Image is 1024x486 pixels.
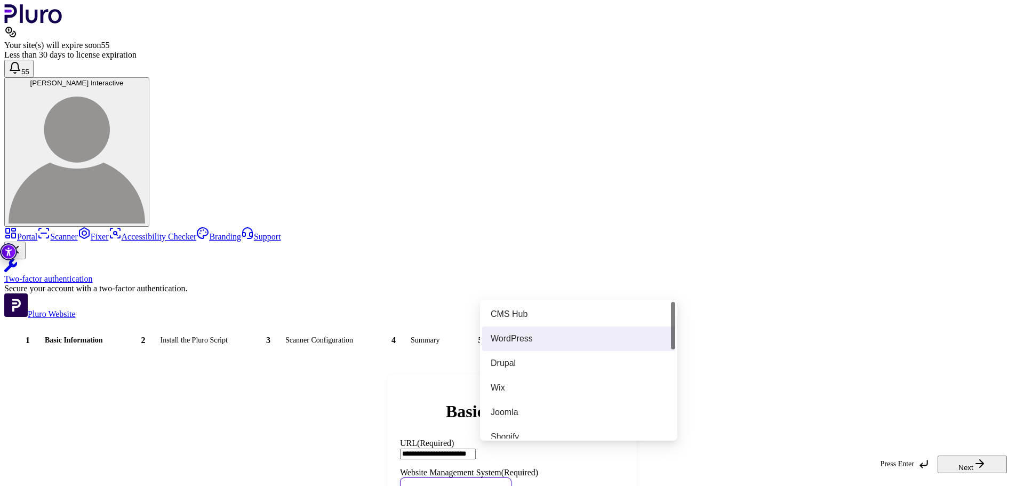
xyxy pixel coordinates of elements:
[285,335,353,346] div: Scanner Configuration
[4,77,149,227] button: [PERSON_NAME] InteractiveLeos Interactive
[4,41,1020,50] div: Your site(s) will expire soon
[383,330,404,351] div: 4
[491,407,667,418] div: Joomla
[411,335,439,346] div: Summary
[17,330,38,351] div: 1
[881,459,929,470] div: Press Enter
[30,79,124,87] span: [PERSON_NAME] Interactive
[133,330,154,351] div: 2
[45,335,103,346] div: Basic Information
[482,351,675,376] div: Drupal
[491,357,667,369] div: Drupal
[482,400,675,425] div: Joomla
[482,425,675,449] div: Shopify
[491,431,667,443] div: Shopify
[491,382,667,394] div: Wix
[400,402,624,421] h2: Basic Information
[482,326,675,351] div: WordPress
[938,456,1007,473] button: Next
[4,50,1020,60] div: Less than 30 days to license expiration
[4,259,1020,284] a: Two-factor authentication
[21,68,29,76] span: 55
[258,330,279,351] div: 3
[4,227,1020,319] aside: Sidebar menu
[78,232,109,241] a: Fixer
[4,274,1020,284] div: Two-factor authentication
[161,335,228,346] div: Install the Pluro Script
[109,232,197,241] a: Accessibility Checker
[37,232,78,241] a: Scanner
[9,87,145,224] img: Leos Interactive
[491,333,667,345] div: WordPress
[4,232,37,241] a: Portal
[101,41,109,50] span: 55
[4,309,76,318] a: Open Pluro Website
[4,60,34,77] button: Open notifications, you have 55 new notifications
[400,439,454,448] label: URL
[482,302,675,326] div: CMS Hub
[482,376,675,400] div: Wix
[417,439,454,448] span: (Required)
[491,308,667,320] div: CMS Hub
[4,16,62,25] a: Logo
[196,232,241,241] a: Branding
[469,330,491,351] div: 5
[241,232,281,241] a: Support
[4,284,1020,293] div: Secure your account with a two-factor authentication.
[4,242,26,259] button: Close Two-factor authentication notification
